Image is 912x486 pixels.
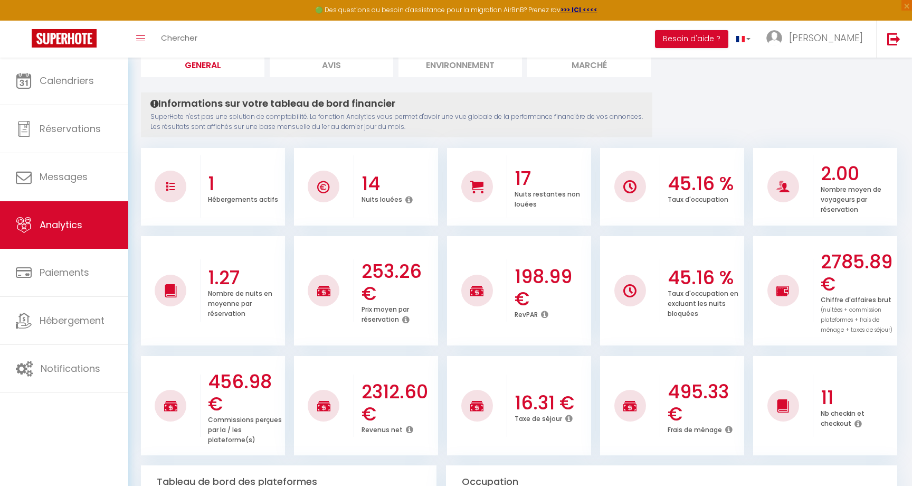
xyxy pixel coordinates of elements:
[515,412,562,423] p: Taxe de séjour
[821,293,892,334] p: Chiffre d'affaires brut
[887,32,900,45] img: logout
[362,260,436,305] h3: 253.26 €
[821,251,895,295] h3: 2785.89 €
[776,284,790,297] img: NO IMAGE
[362,173,436,195] h3: 14
[141,51,264,77] li: General
[515,266,589,310] h3: 198.99 €
[766,30,782,46] img: ...
[515,167,589,190] h3: 17
[821,387,895,409] h3: 11
[515,392,589,414] h3: 16.31 €
[161,32,197,43] span: Chercher
[40,218,82,231] span: Analytics
[515,188,580,209] p: Nuits restantes non louées
[821,407,864,428] p: Nb checkin et checkout
[41,362,100,375] span: Notifications
[362,193,402,204] p: Nuits louées
[515,308,538,319] p: RevPAR
[362,303,409,324] p: Prix moyen par réservation
[527,51,651,77] li: Marché
[208,267,282,289] h3: 1.27
[560,5,597,14] a: >>> ICI <<<<
[362,381,436,425] h3: 2312.60 €
[208,173,282,195] h3: 1
[623,284,636,297] img: NO IMAGE
[362,423,403,434] p: Revenus net
[821,183,881,214] p: Nombre moyen de voyageurs par réservation
[40,122,101,135] span: Réservations
[40,74,94,87] span: Calendriers
[150,112,643,132] p: SuperHote n'est pas une solution de comptabilité. La fonction Analytics vous permet d'avoir une v...
[32,29,97,48] img: Super Booking
[166,182,175,191] img: NO IMAGE
[668,267,742,289] h3: 45.16 %
[40,266,89,279] span: Paiements
[40,314,104,327] span: Hébergement
[789,31,863,44] span: [PERSON_NAME]
[208,371,282,415] h3: 456.98 €
[40,170,88,183] span: Messages
[668,381,742,425] h3: 495.33 €
[668,173,742,195] h3: 45.16 %
[821,306,892,334] span: (nuitées + commission plateformes + frais de ménage + taxes de séjour)
[208,193,278,204] p: Hébergements actifs
[668,193,728,204] p: Taux d'occupation
[668,287,738,318] p: Taux d'occupation en excluant les nuits bloquées
[398,51,522,77] li: Environnement
[150,98,643,109] h4: Informations sur votre tableau de bord financier
[758,21,876,58] a: ... [PERSON_NAME]
[655,30,728,48] button: Besoin d'aide ?
[270,51,393,77] li: Avis
[153,21,205,58] a: Chercher
[208,287,272,318] p: Nombre de nuits en moyenne par réservation
[208,413,282,444] p: Commissions perçues par la / les plateforme(s)
[821,163,895,185] h3: 2.00
[668,423,722,434] p: Frais de ménage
